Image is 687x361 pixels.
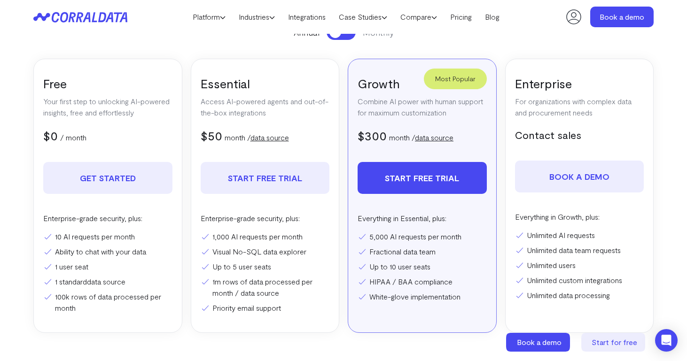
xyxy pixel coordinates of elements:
[515,211,644,223] p: Everything in Growth, plus:
[60,132,86,143] p: / month
[201,276,330,299] li: 1m rows of data processed per month / data source
[515,275,644,286] li: Unlimited custom integrations
[43,246,172,257] li: Ability to chat with your data
[201,162,330,194] a: Start free trial
[515,245,644,256] li: Unlimited data team requests
[43,276,172,287] li: 1 standard
[358,128,387,143] span: $300
[43,128,58,143] span: $0
[358,246,487,257] li: Fractional data team
[225,132,289,143] p: month /
[201,302,330,314] li: Priority email support
[43,96,172,118] p: Your first step to unlocking AI-powered insights, free and effortlessly
[444,10,478,24] a: Pricing
[358,96,487,118] p: Combine AI power with human support for maximum customization
[515,76,644,91] h3: Enterprise
[43,213,172,224] p: Enterprise-grade security, plus:
[201,76,330,91] h3: Essential
[201,96,330,118] p: Access AI-powered agents and out-of-the-box integrations
[389,132,453,143] p: month /
[581,333,647,352] a: Start for free
[87,277,125,286] a: data source
[201,246,330,257] li: Visual No-SQL data explorer
[515,161,644,192] a: Book a demo
[515,128,644,142] h5: Contact sales
[592,338,637,346] span: Start for free
[201,213,330,224] p: Enterprise-grade security, plus:
[358,162,487,194] a: Start free trial
[43,162,172,194] a: Get Started
[43,291,172,314] li: 100k rows of data processed per month
[394,10,444,24] a: Compare
[201,261,330,272] li: Up to 5 user seats
[515,260,644,271] li: Unlimited users
[415,133,453,142] a: data source
[358,261,487,272] li: Up to 10 user seats
[358,76,487,91] h3: Growth
[201,231,330,242] li: 1,000 AI requests per month
[655,329,678,352] div: Open Intercom Messenger
[590,7,654,27] a: Book a demo
[506,333,572,352] a: Book a demo
[358,213,487,224] p: Everything in Essential, plus:
[515,96,644,118] p: For organizations with complex data and procurement needs
[515,290,644,301] li: Unlimited data processing
[332,10,394,24] a: Case Studies
[201,128,222,143] span: $50
[478,10,506,24] a: Blog
[358,231,487,242] li: 5,000 AI requests per month
[515,230,644,241] li: Unlimited AI requests
[43,76,172,91] h3: Free
[358,276,487,287] li: HIPAA / BAA compliance
[358,291,487,302] li: White-glove implementation
[232,10,281,24] a: Industries
[424,69,487,89] div: Most Popular
[186,10,232,24] a: Platform
[281,10,332,24] a: Integrations
[43,231,172,242] li: 10 AI requests per month
[43,261,172,272] li: 1 user seat
[517,338,562,346] span: Book a demo
[250,133,289,142] a: data source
